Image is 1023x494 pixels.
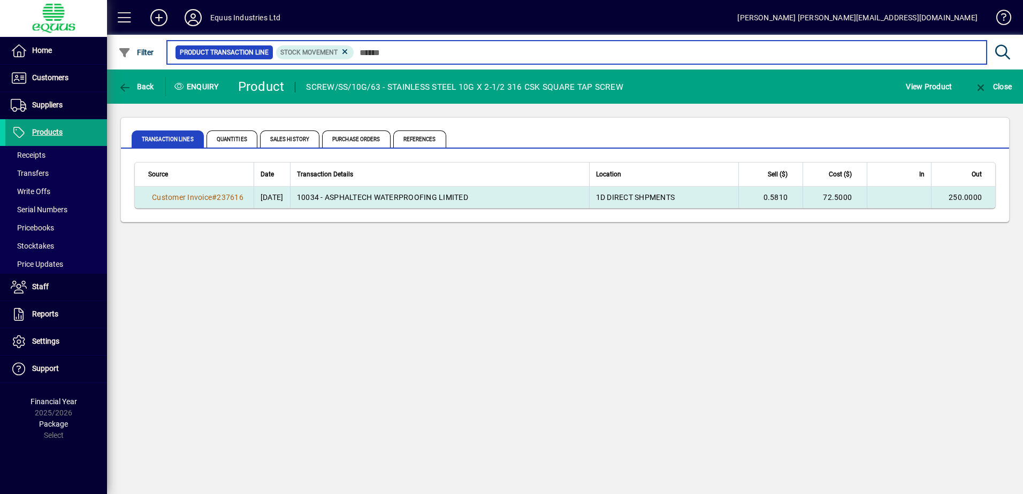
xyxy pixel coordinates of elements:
span: Customers [32,73,68,82]
button: Close [972,77,1014,96]
span: Support [32,364,59,373]
span: Stocktakes [11,242,54,250]
span: References [393,130,446,148]
div: Date [261,168,284,180]
td: [DATE] [254,187,290,208]
span: Serial Numbers [11,205,67,214]
a: Suppliers [5,92,107,119]
mat-chip: Product Transaction Type: Stock movement [276,45,354,59]
span: Filter [118,48,154,57]
a: Settings [5,328,107,355]
a: Price Updates [5,255,107,273]
a: Customer Invoice#237616 [148,191,247,203]
button: Back [116,77,157,96]
span: Source [148,168,168,180]
button: Profile [176,8,210,27]
a: Customers [5,65,107,91]
span: Transaction Details [297,168,353,180]
span: View Product [906,78,952,95]
td: 0.5810 [738,187,803,208]
a: Stocktakes [5,237,107,255]
div: [PERSON_NAME] [PERSON_NAME][EMAIL_ADDRESS][DOMAIN_NAME] [737,9,978,26]
span: Stock movement [280,49,338,56]
a: Write Offs [5,182,107,200]
a: Support [5,356,107,382]
span: Purchase Orders [322,130,391,148]
span: Suppliers [32,101,63,109]
span: Transfers [11,169,49,177]
div: Location [596,168,732,180]
a: Transfers [5,164,107,182]
a: Pricebooks [5,219,107,237]
span: Staff [32,282,49,291]
span: Financial Year [30,397,77,406]
span: Product Transaction Line [180,47,269,58]
span: Products [32,128,63,136]
span: 250.0000 [949,193,982,202]
a: Reports [5,301,107,328]
span: Close [974,82,1012,91]
td: 72.5000 [803,187,867,208]
span: Reports [32,310,58,318]
span: Receipts [11,151,45,159]
span: Sell ($) [768,168,788,180]
span: Settings [32,337,59,345]
app-page-header-button: Back [107,77,166,96]
span: Out [972,168,982,180]
div: Enquiry [166,78,230,95]
span: Cost ($) [829,168,852,180]
a: Home [5,37,107,64]
div: Cost ($) [810,168,861,180]
div: Source [148,168,247,180]
td: 10034 - ASPHALTECH WATERPROOFING LIMITED [290,187,589,208]
span: Sales History [260,130,319,148]
div: Equus Industries Ltd [210,9,281,26]
span: 1D DIRECT SHPMENTS [596,193,675,202]
span: Location [596,168,621,180]
span: Transaction Lines [132,130,204,148]
span: Quantities [207,130,257,148]
button: View Product [903,77,955,96]
span: Back [118,82,154,91]
span: Write Offs [11,187,50,196]
a: Knowledge Base [988,2,1010,37]
app-page-header-button: Close enquiry [963,77,1023,96]
button: Filter [116,43,157,62]
div: Sell ($) [745,168,797,180]
a: Serial Numbers [5,200,107,219]
span: # [212,193,217,202]
a: Receipts [5,146,107,164]
span: 237616 [217,193,243,202]
span: In [919,168,925,180]
span: Price Updates [11,260,63,268]
span: Home [32,46,52,55]
span: Customer Invoice [152,193,212,202]
span: Package [39,420,68,428]
button: Add [142,8,176,27]
a: Staff [5,274,107,300]
div: Product [238,78,285,95]
span: Date [261,168,274,180]
span: Pricebooks [11,223,54,232]
div: SCREW/SS/10G/63 - STAINLESS STEEL 10G X 2-1/2 316 CSK SQUARE TAP SCREW [306,79,623,96]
